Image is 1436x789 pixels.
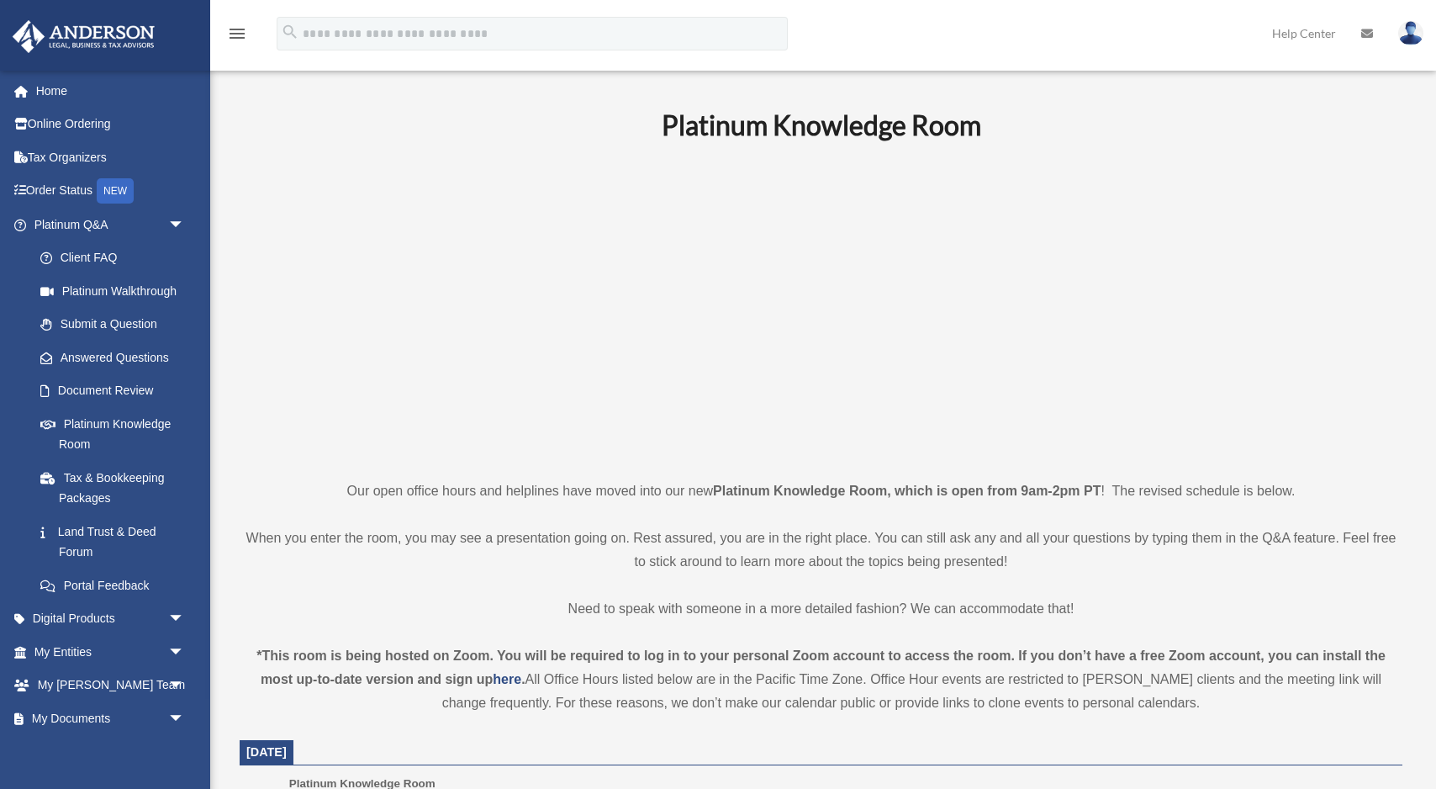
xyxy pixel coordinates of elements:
a: Document Review [24,374,210,408]
a: My [PERSON_NAME] Teamarrow_drop_down [12,669,210,702]
a: Platinum Q&Aarrow_drop_down [12,208,210,241]
p: When you enter the room, you may see a presentation going on. Rest assured, you are in the right ... [240,527,1402,574]
span: arrow_drop_down [168,669,202,703]
a: Home [12,74,210,108]
strong: . [521,672,525,686]
a: Portal Feedback [24,569,210,602]
img: Anderson Advisors Platinum Portal [8,20,160,53]
span: arrow_drop_down [168,602,202,637]
a: Order StatusNEW [12,174,210,209]
a: Platinum Knowledge Room [24,407,202,461]
a: Client FAQ [24,241,210,275]
div: NEW [97,178,134,204]
p: Need to speak with someone in a more detailed fashion? We can accommodate that! [240,597,1402,621]
a: Online Ordering [12,108,210,141]
a: Tax & Bookkeeping Packages [24,461,210,515]
a: here [493,672,521,686]
i: menu [227,24,247,44]
div: All Office Hours listed below are in the Pacific Time Zone. Office Hour events are restricted to ... [240,644,1402,715]
a: Platinum Walkthrough [24,274,210,308]
a: My Documentsarrow_drop_down [12,702,210,735]
strong: *This room is being hosted on Zoom. You will be required to log in to your personal Zoom account ... [256,649,1386,686]
span: arrow_drop_down [168,635,202,670]
a: Land Trust & Deed Forum [24,515,210,569]
b: Platinum Knowledge Room [662,109,981,141]
iframe: 231110_Toby_KnowledgeRoom [569,164,1074,448]
span: arrow_drop_down [168,208,202,242]
a: Submit a Question [24,308,210,342]
span: [DATE] [246,745,287,759]
i: search [281,23,299,41]
strong: Platinum Knowledge Room, which is open from 9am-2pm PT [713,484,1101,498]
a: My Entitiesarrow_drop_down [12,635,210,669]
a: Answered Questions [24,341,210,374]
img: User Pic [1398,21,1423,45]
a: Tax Organizers [12,140,210,174]
a: Digital Productsarrow_drop_down [12,602,210,636]
p: Our open office hours and helplines have moved into our new ! The revised schedule is below. [240,479,1402,503]
span: arrow_drop_down [168,702,202,736]
a: menu [227,29,247,44]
